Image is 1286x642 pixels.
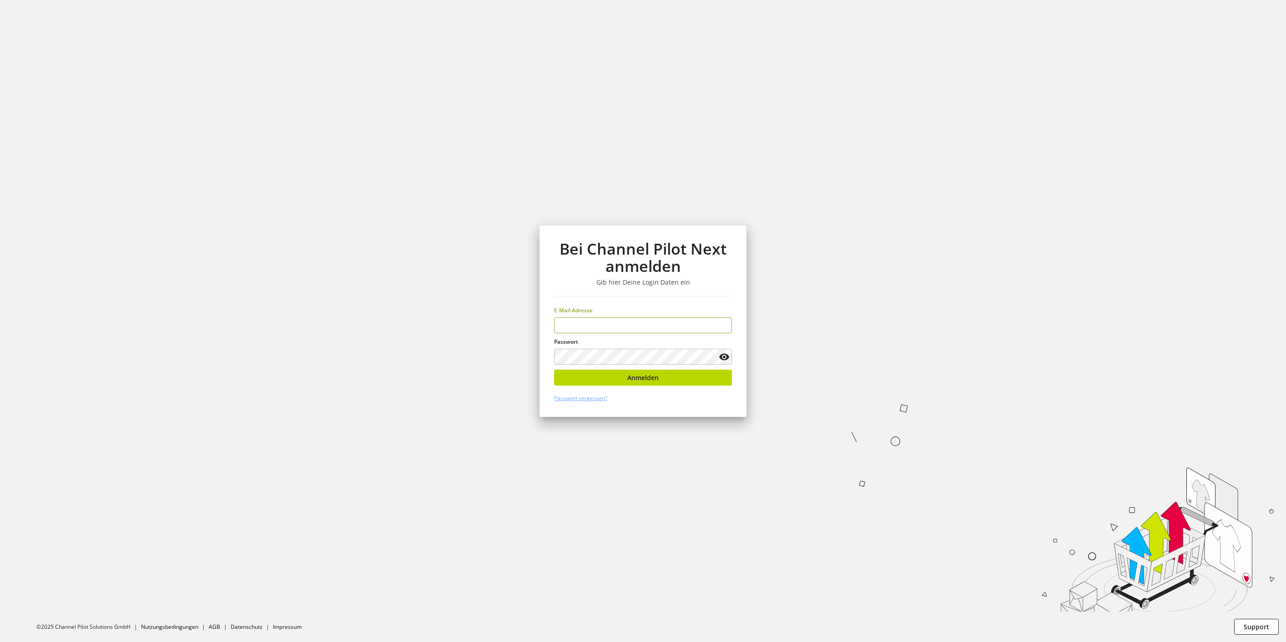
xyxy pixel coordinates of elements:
a: AGB [209,623,220,631]
h1: Bei Channel Pilot Next anmelden [554,240,732,275]
span: Passwort [554,338,578,346]
a: Datenschutz [231,623,262,631]
a: Nutzungsbedingungen [141,623,198,631]
span: E-Mail-Adresse [554,306,593,314]
span: Support [1244,622,1269,632]
h3: Gib hier Deine Login Daten ein [554,278,732,286]
button: Anmelden [554,370,732,386]
a: Passwort vergessen? [554,394,607,402]
a: Impressum [273,623,302,631]
button: Support [1234,619,1279,635]
li: ©2025 Channel Pilot Solutions GmbH [36,623,141,631]
span: Anmelden [627,373,659,382]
